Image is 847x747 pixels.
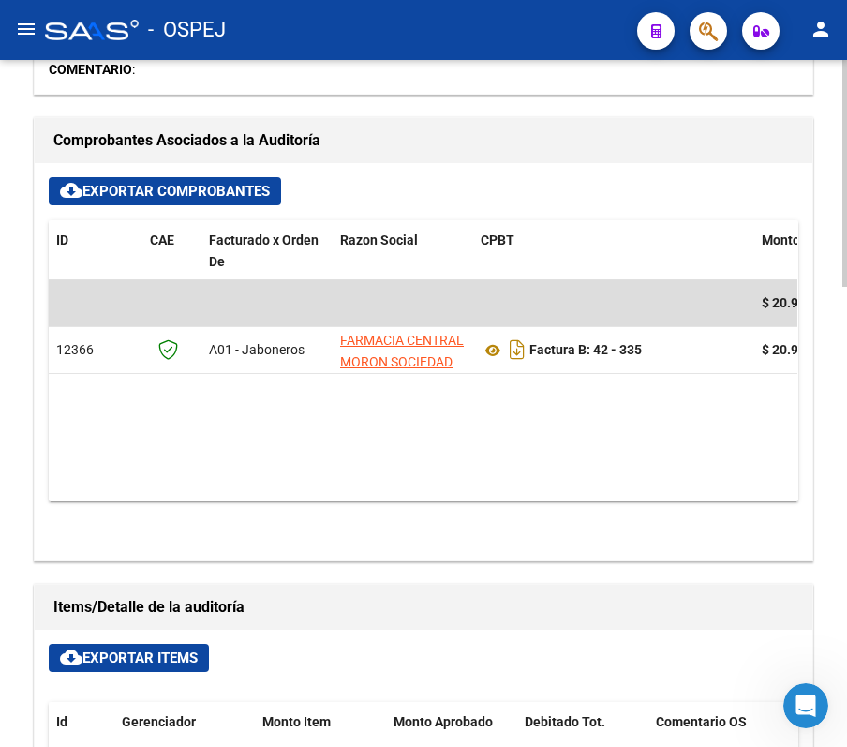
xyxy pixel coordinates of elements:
[139,315,201,335] div: • Hace 1d
[53,126,794,156] h1: Comprobantes Asociados a la Auditoría
[810,18,832,40] mat-icon: person
[49,177,281,205] button: Exportar Comprobantes
[473,220,754,282] datatable-header-cell: CPBT
[783,683,828,728] iframe: Intercom live chat
[60,179,82,202] mat-icon: cloud_download
[762,295,831,310] span: $ 20.946,14
[340,232,418,247] span: Razon Social
[122,714,196,729] span: Gerenciador
[762,232,800,247] span: Monto
[187,575,375,650] button: Mensajes
[394,714,493,729] span: Monto Aprobado
[49,644,209,672] button: Exportar Items
[49,62,132,77] strong: COMENTARIO
[56,342,94,357] span: 12366
[340,333,464,433] span: FARMACIA CENTRAL MORON SOCIEDAD DE RESPONSABILIDAD LIMITADA
[762,342,831,357] strong: $ 20.946,14
[56,714,67,729] span: Id
[201,220,333,282] datatable-header-cell: Facturado x Orden De
[19,252,356,351] div: Mensaje recienteProfile image for Soporte¿Cómo podemos ayudarlo/a?Soporte•Hace 1d
[74,621,114,635] span: Inicio
[505,335,529,365] i: Descargar documento
[83,315,135,335] div: Soporte
[209,342,305,357] span: A01 - Jaboneros
[38,376,313,396] div: Envíanos un mensaje
[60,183,270,200] span: Exportar Comprobantes
[37,197,337,229] p: Necesitás ayuda?
[20,280,355,350] div: Profile image for Soporte¿Cómo podemos ayudarlo/a?Soporte•Hace 1d
[250,621,311,635] span: Mensajes
[49,62,135,77] span: :
[60,646,82,668] mat-icon: cloud_download
[19,360,356,411] div: Envíanos un mensaje
[525,714,605,729] span: Debitado Tot.
[529,343,642,358] strong: Factura B: 42 - 335
[481,232,514,247] span: CPBT
[15,18,37,40] mat-icon: menu
[49,220,142,282] datatable-header-cell: ID
[333,220,473,282] datatable-header-cell: Razon Social
[142,220,201,282] datatable-header-cell: CAE
[60,650,198,666] span: Exportar Items
[322,30,356,64] div: Cerrar
[56,232,68,247] span: ID
[38,296,76,334] div: Profile image for Soporte
[150,232,174,247] span: CAE
[83,297,274,312] span: ¿Cómo podemos ayudarlo/a?
[209,232,319,269] span: Facturado x Orden De
[37,133,337,197] p: Hola! [PERSON_NAME]
[148,9,226,51] span: - OSPEJ
[656,714,747,729] span: Comentario OS
[38,268,336,288] div: Mensaje reciente
[53,592,794,622] h1: Items/Detalle de la auditoría
[262,714,331,729] span: Monto Item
